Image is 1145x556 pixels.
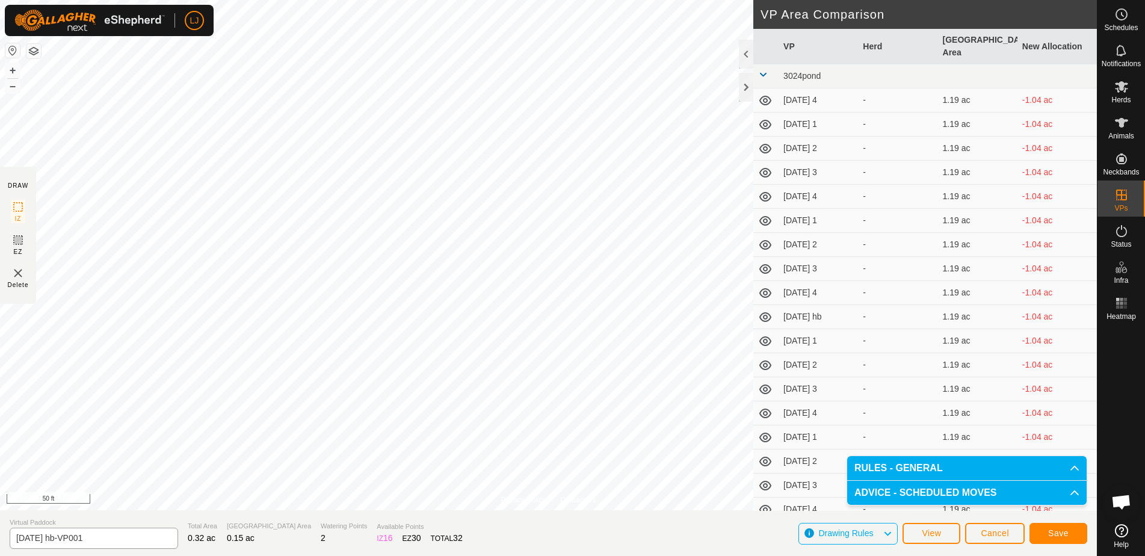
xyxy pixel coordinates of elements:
[1106,313,1136,320] span: Heatmap
[863,190,933,203] div: -
[779,377,858,401] td: [DATE] 3
[1104,24,1138,31] span: Schedules
[227,521,311,531] span: [GEOGRAPHIC_DATA] Area
[863,118,933,131] div: -
[501,495,546,505] a: Privacy Policy
[779,209,858,233] td: [DATE] 1
[863,94,933,107] div: -
[779,29,858,64] th: VP
[1114,277,1128,284] span: Infra
[863,455,933,468] div: -
[938,88,1017,113] td: 1.19 ac
[1017,329,1097,353] td: -1.04 ac
[938,209,1017,233] td: 1.19 ac
[863,166,933,179] div: -
[1029,523,1087,544] button: Save
[383,533,393,543] span: 16
[14,247,23,256] span: EZ
[779,185,858,209] td: [DATE] 4
[863,503,933,516] div: -
[5,43,20,58] button: Reset Map
[377,522,462,532] span: Available Points
[779,233,858,257] td: [DATE] 2
[188,521,217,531] span: Total Area
[5,63,20,78] button: +
[863,310,933,323] div: -
[863,407,933,419] div: -
[1114,205,1128,212] span: VPs
[560,495,596,505] a: Contact Us
[1017,281,1097,305] td: -1.04 ac
[938,449,1017,474] td: 1.19 ac
[8,181,28,190] div: DRAW
[779,257,858,281] td: [DATE] 3
[1017,425,1097,449] td: -1.04 ac
[1017,305,1097,329] td: -1.04 ac
[227,533,255,543] span: 0.15 ac
[761,7,1097,22] h2: VP Area Comparison
[863,286,933,299] div: -
[903,523,960,544] button: View
[847,481,1087,505] p-accordion-header: ADVICE - SCHEDULED MOVES
[1017,257,1097,281] td: -1.04 ac
[1017,377,1097,401] td: -1.04 ac
[863,335,933,347] div: -
[938,137,1017,161] td: 1.19 ac
[779,329,858,353] td: [DATE] 1
[938,257,1017,281] td: 1.19 ac
[1017,88,1097,113] td: -1.04 ac
[1017,185,1097,209] td: -1.04 ac
[863,238,933,251] div: -
[938,498,1017,522] td: 1.19 ac
[779,474,858,498] td: [DATE] 3
[965,523,1025,544] button: Cancel
[1017,29,1097,64] th: New Allocation
[321,521,367,531] span: Watering Points
[779,353,858,377] td: [DATE] 2
[981,528,1009,538] span: Cancel
[854,463,943,473] span: RULES - GENERAL
[1017,449,1097,474] td: -1.04 ac
[10,517,178,528] span: Virtual Paddock
[779,281,858,305] td: [DATE] 4
[5,79,20,93] button: –
[1097,519,1145,553] a: Help
[453,533,463,543] span: 32
[863,214,933,227] div: -
[863,142,933,155] div: -
[938,161,1017,185] td: 1.19 ac
[1017,233,1097,257] td: -1.04 ac
[858,29,937,64] th: Herd
[1017,161,1097,185] td: -1.04 ac
[938,353,1017,377] td: 1.19 ac
[11,266,25,280] img: VP
[26,44,41,58] button: Map Layers
[431,532,463,545] div: TOTAL
[1017,353,1097,377] td: -1.04 ac
[863,359,933,371] div: -
[779,401,858,425] td: [DATE] 4
[1017,401,1097,425] td: -1.04 ac
[14,10,165,31] img: Gallagher Logo
[190,14,199,27] span: LJ
[938,281,1017,305] td: 1.19 ac
[1017,209,1097,233] td: -1.04 ac
[854,488,996,498] span: ADVICE - SCHEDULED MOVES
[1017,498,1097,522] td: -1.04 ac
[779,305,858,329] td: [DATE] hb
[403,532,421,545] div: EZ
[938,425,1017,449] td: 1.19 ac
[1108,132,1134,140] span: Animals
[938,29,1017,64] th: [GEOGRAPHIC_DATA] Area
[938,377,1017,401] td: 1.19 ac
[1103,168,1139,176] span: Neckbands
[188,533,215,543] span: 0.32 ac
[1114,541,1129,548] span: Help
[377,532,392,545] div: IZ
[1111,241,1131,248] span: Status
[412,533,421,543] span: 30
[922,528,941,538] span: View
[1048,528,1069,538] span: Save
[1111,96,1131,103] span: Herds
[783,71,821,81] span: 3024pond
